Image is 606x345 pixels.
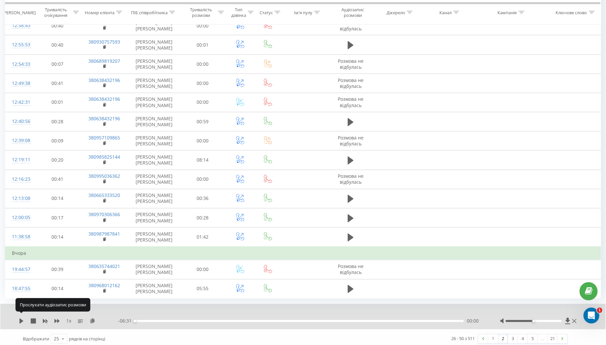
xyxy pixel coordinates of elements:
[88,96,120,102] a: 380638432196
[66,318,71,325] span: 1 x
[128,209,180,228] td: [PERSON_NAME] [PERSON_NAME]
[128,170,180,189] td: [PERSON_NAME] [PERSON_NAME]
[69,336,105,342] span: рядків на сторінці
[35,112,80,132] td: 00:28
[40,7,71,18] div: Тривалість очікування
[338,135,364,147] span: Розмова не відбулась
[131,10,168,15] div: ПІБ співробітника
[338,77,364,89] span: Розмова не відбулась
[180,228,226,247] td: 01:42
[35,228,80,247] td: 00:14
[88,116,120,122] a: 380638432196
[85,10,114,15] div: Номер клієнта
[180,74,226,93] td: 00:00
[118,318,135,325] span: - 06:31
[12,263,28,276] div: 19:44:57
[231,7,246,18] div: Тип дзвінка
[338,263,364,276] span: Розмова не відбулась
[180,16,226,35] td: 00:00
[338,19,364,32] span: Розмова не відбулась
[35,16,80,35] td: 00:40
[88,58,120,64] a: 380689819207
[88,231,120,237] a: 380987987841
[128,35,180,55] td: [PERSON_NAME] [PERSON_NAME]
[35,35,80,55] td: 00:40
[35,209,80,228] td: 00:17
[12,38,28,51] div: 12:55:53
[467,318,479,325] span: 00:00
[12,115,28,128] div: 12:40:56
[35,132,80,151] td: 00:09
[538,334,548,344] div: …
[508,334,518,344] a: 3
[35,279,80,298] td: 00:14
[128,151,180,170] td: [PERSON_NAME] [PERSON_NAME]
[128,74,180,93] td: [PERSON_NAME] [PERSON_NAME]
[12,77,28,90] div: 12:49:38
[294,10,312,15] div: Ім'я пулу
[12,58,28,71] div: 12:54:33
[518,334,528,344] a: 4
[128,93,180,112] td: [PERSON_NAME] [PERSON_NAME]
[338,58,364,70] span: Розмова не відбулась
[128,112,180,132] td: [PERSON_NAME] [PERSON_NAME]
[35,170,80,189] td: 00:41
[88,154,120,160] a: 380985825144
[88,211,120,218] a: 380970306366
[5,247,601,260] td: Вчора
[556,10,587,15] div: Ключове слово
[12,19,28,32] div: 12:58:43
[128,132,180,151] td: [PERSON_NAME] [PERSON_NAME]
[128,55,180,74] td: [PERSON_NAME] [PERSON_NAME]
[180,170,226,189] td: 00:00
[180,55,226,74] td: 00:00
[88,39,120,45] a: 380930757593
[88,135,120,141] a: 380957109865
[338,173,364,185] span: Розмова не відбулась
[35,93,80,112] td: 00:01
[180,112,226,132] td: 00:59
[180,189,226,208] td: 00:36
[180,151,226,170] td: 08:14
[180,209,226,228] td: 00:28
[35,74,80,93] td: 00:41
[88,263,120,270] a: 380635744021
[498,10,517,15] div: Кампанія
[134,320,136,323] div: Accessibility label
[2,10,36,15] div: [PERSON_NAME]
[128,16,180,35] td: [PERSON_NAME] [PERSON_NAME]
[128,189,180,208] td: [PERSON_NAME] [PERSON_NAME]
[186,7,216,18] div: Тривалість розмови
[180,260,226,279] td: 00:00
[532,320,535,323] div: Accessibility label
[180,279,226,298] td: 05:55
[12,154,28,167] div: 12:19:11
[128,260,180,279] td: [PERSON_NAME] [PERSON_NAME]
[338,96,364,108] span: Розмова не відбулась
[35,55,80,74] td: 00:07
[335,7,371,18] div: Аудіозапис розмови
[88,173,120,179] a: 380995036362
[16,298,90,312] div: Прослухати аудіозапис розмови
[128,228,180,247] td: [PERSON_NAME] [PERSON_NAME]
[12,192,28,205] div: 12:13:08
[12,173,28,186] div: 12:16:23
[584,308,599,324] iframe: Intercom live chat
[180,132,226,151] td: 00:00
[260,10,273,15] div: Статус
[54,336,59,342] div: 25
[35,260,80,279] td: 00:39
[452,335,475,342] div: 26 - 50 з 511
[387,10,405,15] div: Джерело
[88,19,120,26] a: 380637853891
[12,231,28,244] div: 11:38:58
[35,151,80,170] td: 00:20
[597,308,602,313] span: 1
[180,93,226,112] td: 00:00
[128,279,180,298] td: [PERSON_NAME] [PERSON_NAME]
[12,134,28,147] div: 12:39:08
[12,283,28,295] div: 18:47:55
[88,192,120,199] a: 380665333520
[488,334,498,344] a: 1
[439,10,452,15] div: Канал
